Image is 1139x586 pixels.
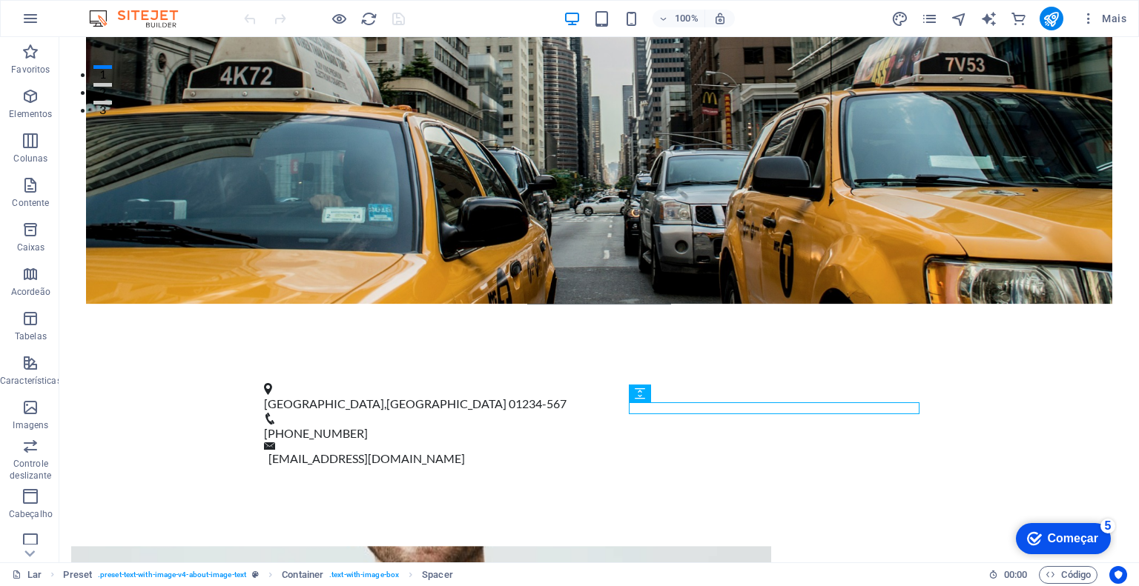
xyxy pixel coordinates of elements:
[27,569,42,580] font: Lar
[1075,7,1132,30] button: Mais
[921,10,939,27] button: páginas
[63,566,92,584] span: Click to select. Double-click to edit
[11,64,50,75] font: Favoritos
[713,12,727,25] i: Ao redimensionar, ajuste automaticamente o nível de zoom para se ajustar ao dispositivo escolhido.
[327,359,447,373] font: [GEOGRAPHIC_DATA]
[980,10,998,27] button: gerador_de_texto
[85,10,197,27] img: Logotipo do editor
[1109,566,1127,584] button: Centrados no usuário
[209,414,406,428] a: [EMAIL_ADDRESS][DOMAIN_NAME]
[1004,569,1027,580] font: 00:00
[282,566,323,584] span: Click to select. Double-click to edit
[329,566,399,584] span: . text-with-image-box
[17,242,45,253] font: Caixas
[13,420,48,430] font: Imagens
[13,153,47,164] font: Colunas
[205,359,325,373] font: [GEOGRAPHIC_DATA]
[63,566,452,584] nav: migalha de pão
[252,570,259,579] i: This element is a customizable preset
[12,198,49,208] font: Contente
[10,459,51,481] font: Controle deslizante
[449,359,507,373] font: 01234-567
[53,16,104,29] font: Começar
[1061,569,1091,580] font: Código
[34,46,53,50] button: 2
[1043,10,1060,27] i: Publicar
[360,10,377,27] i: Recarregar página
[891,10,909,27] button: projeto
[1040,7,1063,30] button: publicar
[34,28,53,32] button: 1
[9,109,52,119] font: Elementos
[22,7,116,39] div: Começar 5 itens restantes, 0% concluído
[110,4,117,16] font: 5
[1102,13,1126,24] font: Mais
[98,566,246,584] span: . preset-text-with-image-v4-about-image-text
[11,287,50,297] font: Acordeão
[360,10,377,27] button: recarregar
[1010,10,1028,27] button: comércio
[205,389,308,403] font: [PHONE_NUMBER]
[891,10,908,27] i: Design (Ctrl+Alt+Y)
[921,10,938,27] i: Páginas (Ctrl+Alt+S)
[34,64,53,67] button: 3
[1039,566,1097,584] button: Código
[951,10,968,27] i: Navegador
[12,566,42,584] a: Clique para cancelar a seleção. Clique duas vezes para abrir as páginas.
[675,13,698,24] font: 100%
[653,10,705,27] button: 100%
[1010,10,1027,27] i: Comércio
[951,10,968,27] button: navegador
[988,566,1028,584] h6: Tempo de sessão
[330,10,348,27] button: Clique aqui para sair do modo de visualização e continuar editando
[9,509,53,519] font: Cabeçalho
[980,10,997,27] i: Escritor de IA
[15,331,47,342] font: Tabelas
[422,566,453,584] span: Click to select. Double-click to edit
